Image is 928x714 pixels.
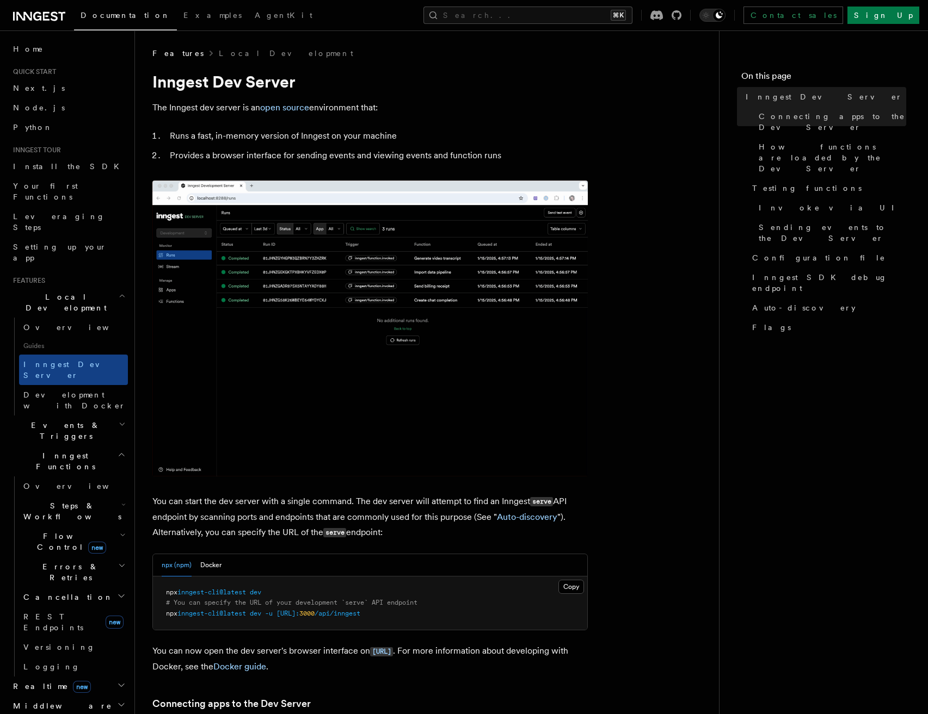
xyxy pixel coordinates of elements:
[167,128,588,144] li: Runs a fast, in-memory version of Inngest on your machine
[73,681,91,693] span: new
[276,610,299,617] span: [URL]:
[611,10,626,21] kbd: ⌘K
[752,322,791,333] span: Flags
[752,302,856,313] span: Auto-discovery
[9,117,128,137] a: Python
[177,588,246,596] span: inngest-cli@latest
[9,67,56,76] span: Quick start
[19,557,128,587] button: Errors & Retries
[250,588,261,596] span: dev
[152,100,588,115] p: The Inngest dev server is an environment that:
[13,182,78,201] span: Your first Functions
[9,207,128,237] a: Leveraging Steps
[13,103,65,112] span: Node.js
[23,390,126,410] span: Development with Docker
[19,385,128,415] a: Development with Docker
[9,98,128,117] a: Node.js
[699,9,726,22] button: Toggle dark mode
[23,323,136,332] span: Overview
[9,287,128,318] button: Local Development
[213,661,266,672] a: Docker guide
[752,272,906,294] span: Inngest SDK debug endpoint
[19,500,121,522] span: Steps & Workflows
[748,318,906,337] a: Flags
[88,542,106,554] span: new
[759,141,906,174] span: How functions are loaded by the Dev Server
[9,450,118,472] span: Inngest Functions
[177,3,248,29] a: Examples
[19,587,128,607] button: Cancellation
[248,3,319,29] a: AgentKit
[23,612,83,632] span: REST Endpoints
[19,657,128,676] a: Logging
[152,643,588,674] p: You can now open the dev server's browser interface on . For more information about developing wi...
[265,610,273,617] span: -u
[743,7,843,24] a: Contact sales
[13,162,126,171] span: Install the SDK
[748,298,906,318] a: Auto-discovery
[81,11,170,20] span: Documentation
[370,647,393,656] code: [URL]
[13,84,65,92] span: Next.js
[9,157,128,176] a: Install the SDK
[250,610,261,617] span: dev
[759,202,904,213] span: Invoke via UI
[19,337,128,355] span: Guides
[19,355,128,385] a: Inngest Dev Server
[9,176,128,207] a: Your first Functions
[177,610,246,617] span: inngest-cli@latest
[741,70,906,87] h4: On this page
[748,248,906,268] a: Configuration file
[9,276,45,285] span: Features
[748,178,906,198] a: Testing functions
[19,318,128,337] a: Overview
[9,237,128,268] a: Setting up your app
[166,610,177,617] span: npx
[255,11,312,20] span: AgentKit
[9,39,128,59] a: Home
[152,696,311,711] a: Connecting apps to the Dev Server
[752,252,886,263] span: Configuration file
[315,610,360,617] span: /api/inngest
[754,137,906,178] a: How functions are loaded by the Dev Server
[741,87,906,107] a: Inngest Dev Server
[166,588,177,596] span: npx
[13,243,107,262] span: Setting up your app
[13,123,53,132] span: Python
[497,512,557,522] a: Auto-discovery
[152,494,588,541] p: You can start the dev server with a single command. The dev server will attempt to find an Innges...
[200,554,222,576] button: Docker
[19,637,128,657] a: Versioning
[748,268,906,298] a: Inngest SDK debug endpoint
[9,415,128,446] button: Events & Triggers
[106,616,124,629] span: new
[152,48,204,59] span: Features
[152,181,588,476] img: Dev Server Demo
[9,700,112,711] span: Middleware
[9,676,128,696] button: Realtimenew
[19,531,120,552] span: Flow Control
[754,107,906,137] a: Connecting apps to the Dev Server
[9,291,119,313] span: Local Development
[23,662,80,671] span: Logging
[23,482,136,491] span: Overview
[9,78,128,98] a: Next.js
[13,212,105,232] span: Leveraging Steps
[299,610,315,617] span: 3000
[162,554,192,576] button: npx (npm)
[23,643,95,651] span: Versioning
[746,91,902,102] span: Inngest Dev Server
[530,497,553,506] code: serve
[13,44,44,54] span: Home
[19,561,118,583] span: Errors & Retries
[9,146,61,154] span: Inngest tour
[152,72,588,91] h1: Inngest Dev Server
[558,580,584,594] button: Copy
[752,183,862,194] span: Testing functions
[9,476,128,676] div: Inngest Functions
[183,11,242,20] span: Examples
[19,607,128,637] a: REST Endpointsnew
[9,420,119,442] span: Events & Triggers
[754,218,906,248] a: Sending events to the Dev Server
[759,111,906,133] span: Connecting apps to the Dev Server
